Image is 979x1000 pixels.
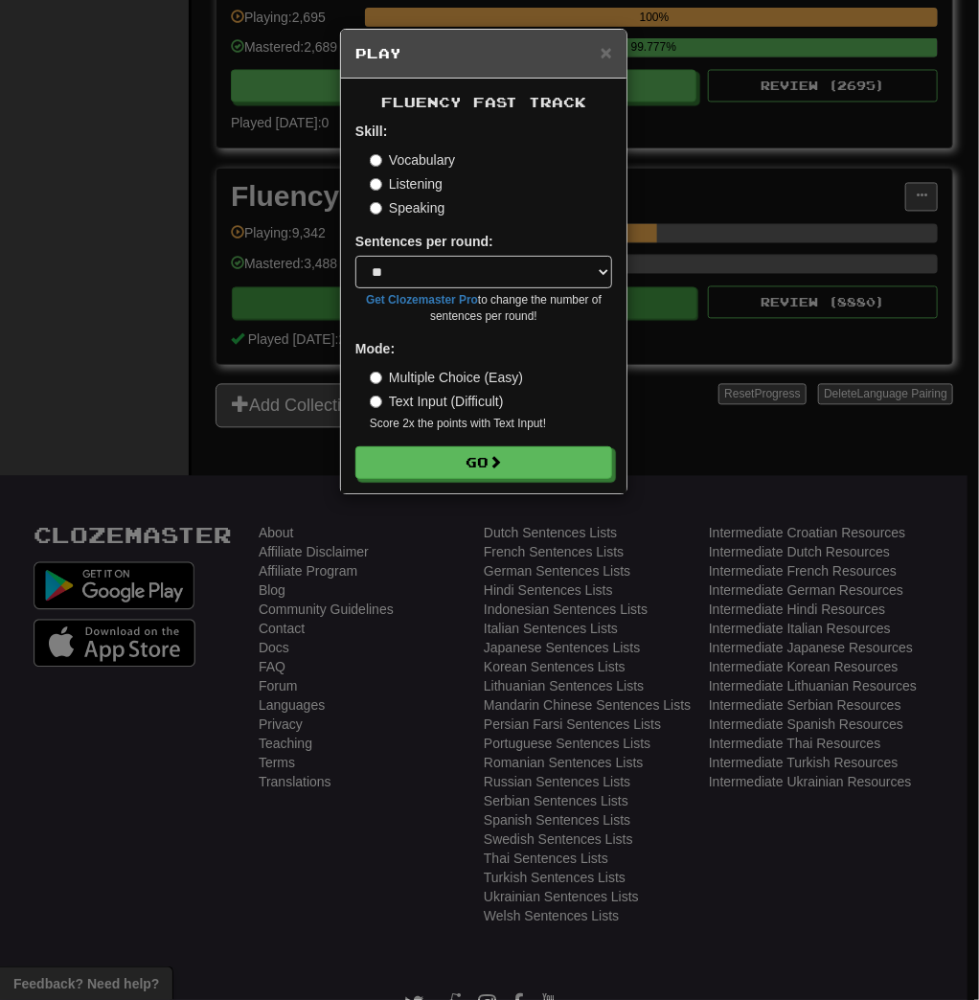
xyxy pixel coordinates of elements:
[355,124,387,139] strong: Skill:
[370,368,523,387] label: Multiple Choice (Easy)
[370,178,382,191] input: Listening
[370,416,612,432] small: Score 2x the points with Text Input !
[601,42,612,62] button: Close
[355,341,395,356] strong: Mode:
[370,202,382,215] input: Speaking
[366,293,478,307] a: Get Clozemaster Pro
[370,396,382,408] input: Text Input (Difficult)
[370,150,455,170] label: Vocabulary
[355,232,493,251] label: Sentences per round:
[370,198,444,217] label: Speaking
[601,41,612,63] span: ×
[370,372,382,384] input: Multiple Choice (Easy)
[355,292,612,325] small: to change the number of sentences per round!
[355,446,612,479] button: Go
[355,44,612,63] h5: Play
[370,392,504,411] label: Text Input (Difficult)
[370,174,443,193] label: Listening
[381,94,586,110] span: Fluency Fast Track
[370,154,382,167] input: Vocabulary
